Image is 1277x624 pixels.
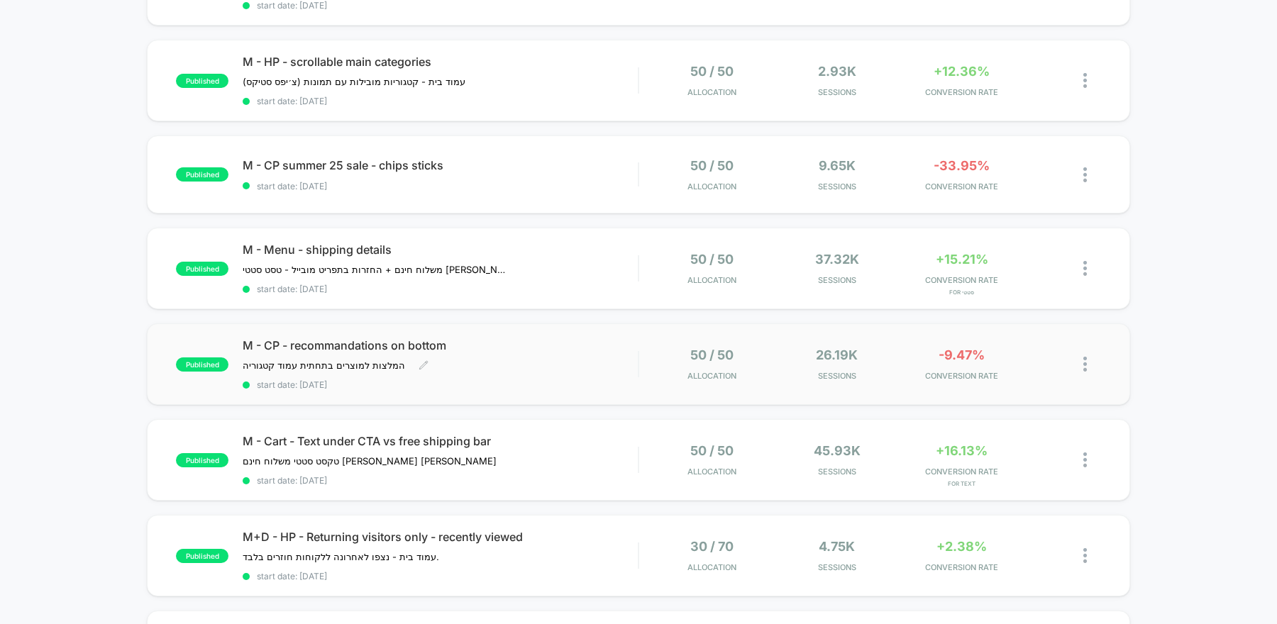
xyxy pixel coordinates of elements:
span: Allocation [687,371,736,381]
span: 50 / 50 [690,158,734,173]
img: close [1083,261,1087,276]
span: +12.36% [934,64,990,79]
img: close [1083,548,1087,563]
img: close [1083,73,1087,88]
span: for text [903,480,1021,487]
span: המלצות למוצרים בתחתית עמוד קטגוריה [243,360,408,371]
span: +16.13% [936,443,988,458]
span: Sessions [778,467,896,477]
span: start date: [DATE] [243,284,638,294]
span: published [176,357,228,372]
span: CONVERSION RATE [903,467,1021,477]
span: Allocation [687,275,736,285]
span: Sessions [778,562,896,572]
span: 9.65k [819,158,856,173]
span: משלוח חינם + החזרות בתפריט מובייל - טסט סטטי [PERSON_NAME] אנימציה [243,264,506,275]
span: 37.32k [815,252,859,267]
span: M - CP - recommandations on bottom [243,338,638,352]
span: 50 / 50 [690,347,734,362]
span: start date: [DATE] [243,379,638,390]
span: Sessions [778,182,896,191]
span: Allocation [687,87,736,97]
span: start date: [DATE] [243,571,638,581]
span: M - HP - scrollable main categories [243,55,638,69]
span: M - Cart - Text under CTA vs free shipping bar [243,434,638,448]
img: close [1083,452,1087,467]
span: -33.95% [934,158,990,173]
img: close [1083,167,1087,182]
span: published [176,74,228,88]
span: Allocation [687,562,736,572]
span: 50 / 50 [690,443,734,458]
span: published [176,262,228,276]
span: for סטטי [903,289,1021,296]
img: close [1083,357,1087,372]
span: 30 / 70 [690,539,734,554]
span: M - Menu - shipping details [243,243,638,257]
span: CONVERSION RATE [903,182,1021,191]
span: -9.47% [939,347,985,362]
span: Sessions [778,371,896,381]
span: Allocation [687,182,736,191]
span: start date: [DATE] [243,475,638,486]
span: +15.21% [936,252,988,267]
span: 26.19k [816,347,858,362]
span: 45.93k [814,443,861,458]
span: +2.38% [936,539,987,554]
span: Sessions [778,87,896,97]
span: עמוד בית - קטגוריות מובילות עם תמונות (צ׳יפס סטיקס) [243,76,465,87]
span: start date: [DATE] [243,181,638,191]
span: 4.75k [819,539,855,554]
span: published [176,167,228,182]
span: start date: [DATE] [243,96,638,106]
span: CONVERSION RATE [903,87,1021,97]
span: CONVERSION RATE [903,562,1021,572]
span: 2.93k [818,64,856,79]
span: published [176,549,228,563]
span: טקסט סטטי משלוח חינם [PERSON_NAME] [PERSON_NAME] [243,455,497,467]
span: published [176,453,228,467]
span: 50 / 50 [690,252,734,267]
span: 50 / 50 [690,64,734,79]
span: M+D - HP - Returning visitors only - recently viewed [243,530,638,544]
span: Sessions [778,275,896,285]
span: CONVERSION RATE [903,371,1021,381]
span: M - CP summer 25 sale - chips sticks [243,158,638,172]
span: Allocation [687,467,736,477]
span: CONVERSION RATE [903,275,1021,285]
span: עמוד בית - נצפו לאחרונה ללקוחות חוזרים בלבד. [243,551,439,562]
